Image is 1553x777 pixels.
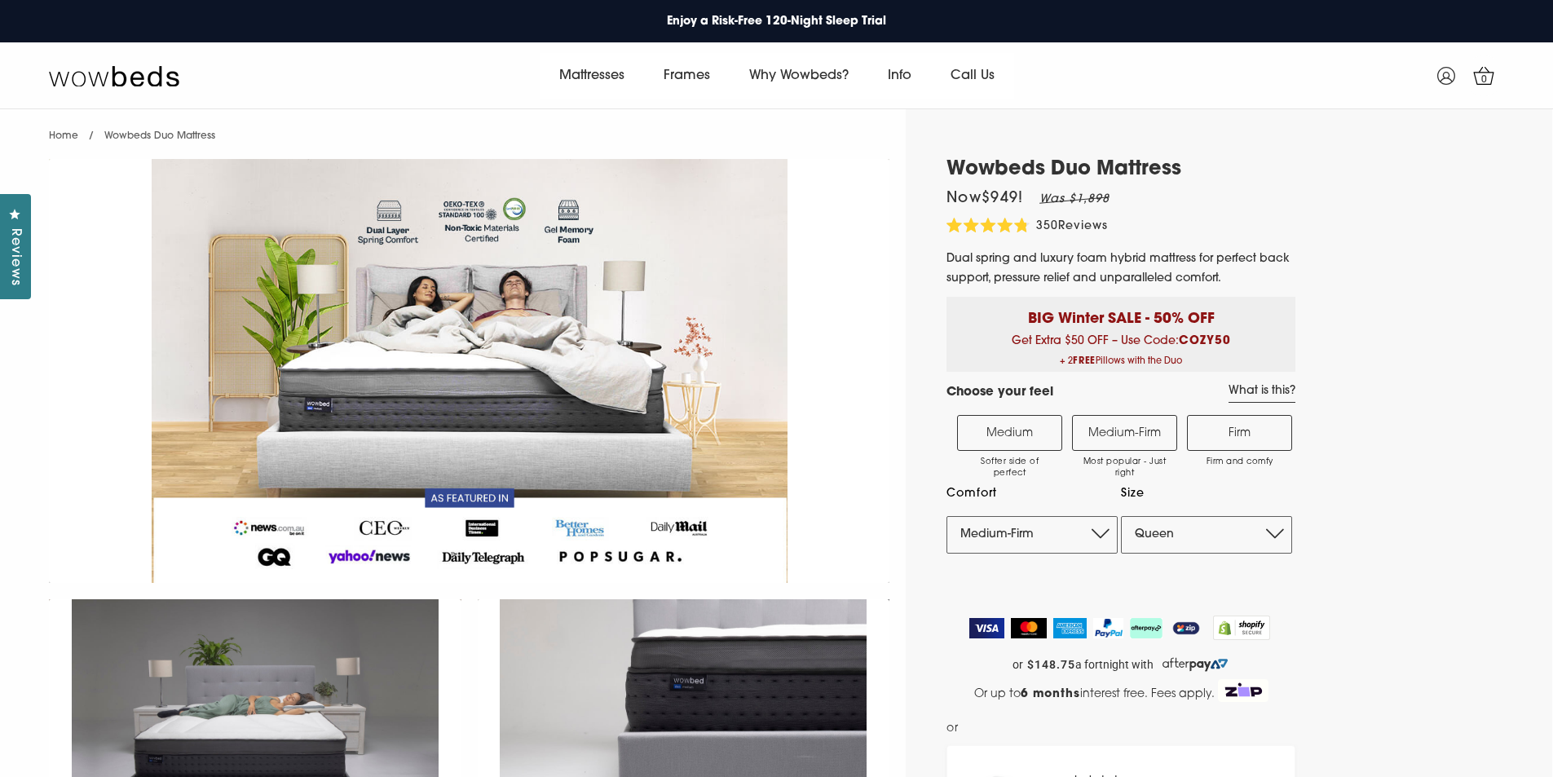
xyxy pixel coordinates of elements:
h4: Choose your feel [946,384,1053,403]
a: Frames [644,53,730,99]
img: ZipPay Logo [1169,618,1203,638]
strong: 6 months [1021,688,1081,700]
img: American Express Logo [1053,618,1087,638]
span: or [1013,658,1023,672]
span: a fortnight with [1075,658,1154,672]
img: PayPal Logo [1093,618,1124,638]
label: Medium [957,415,1062,451]
img: Wow Beds Logo [49,64,179,87]
p: BIG Winter SALE - 50% OFF [959,297,1283,330]
span: Reviews [1058,220,1108,232]
nav: breadcrumbs [49,109,215,151]
span: / [89,131,94,141]
div: 350Reviews [946,218,1108,236]
span: Softer side of perfect [966,457,1053,479]
a: Call Us [931,53,1014,99]
a: Why Wowbeds? [730,53,868,99]
span: Get Extra $50 OFF – Use Code: [959,335,1283,372]
label: Firm [1187,415,1292,451]
img: Shopify secure badge [1213,616,1270,640]
span: Now $949 ! [946,192,1023,206]
a: Home [49,131,78,141]
img: AfterPay Logo [1130,618,1163,638]
h1: Wowbeds Duo Mattress [946,158,1295,182]
span: or [946,718,959,739]
span: 350 [1036,220,1058,232]
a: Enjoy a Risk-Free 120-Night Sleep Trial [659,5,894,38]
strong: $148.75 [1027,658,1075,672]
a: or $148.75 a fortnight with [946,652,1295,677]
a: Mattresses [540,53,644,99]
a: 0 [1463,55,1504,96]
span: + 2 Pillows with the Duo [959,351,1283,372]
b: COZY50 [1179,335,1231,347]
a: What is this? [1229,384,1295,403]
span: Reviews [4,228,25,286]
span: Or up to interest free. Fees apply. [974,688,1215,700]
img: MasterCard Logo [1011,618,1048,638]
a: Info [868,53,931,99]
span: Most popular - Just right [1081,457,1168,479]
span: Firm and comfy [1196,457,1283,468]
span: Dual spring and luxury foam hybrid mattress for perfect back support, pressure relief and unparal... [946,253,1290,285]
b: FREE [1073,357,1096,366]
span: Wowbeds Duo Mattress [104,131,215,141]
label: Size [1121,483,1292,504]
span: 0 [1476,72,1493,88]
label: Comfort [946,483,1118,504]
em: Was $1,898 [1039,193,1110,205]
img: Visa Logo [969,618,1004,638]
img: Zip Logo [1218,679,1268,702]
label: Medium-Firm [1072,415,1177,451]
